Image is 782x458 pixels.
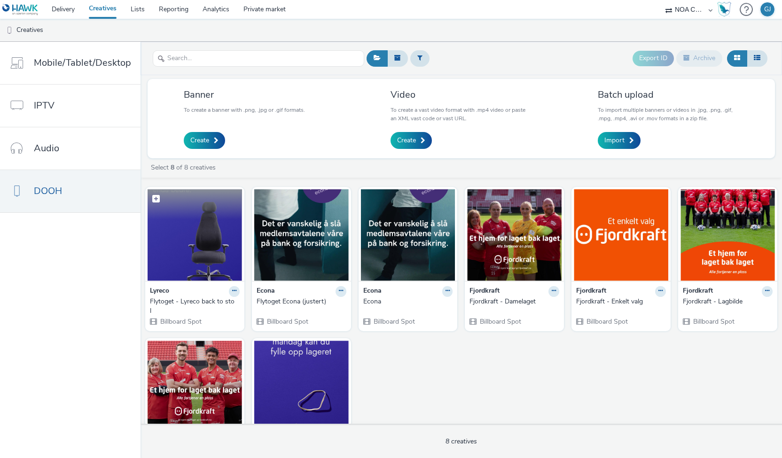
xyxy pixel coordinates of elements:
img: Econa visual [361,189,455,281]
img: dooh [5,26,14,35]
p: To import multiple banners or videos in .jpg, .png, .gif, .mpg, .mp4, .avi or .mov formats in a z... [598,106,739,123]
strong: Lyreco [150,286,169,297]
h3: Batch upload [598,88,739,101]
img: undefined Logo [2,4,39,16]
img: Materiell Lyreco - flytoget visual [254,341,349,432]
span: Audio [34,141,59,155]
button: Archive [676,50,722,66]
a: Hawk Academy [717,2,735,17]
span: Billboard Spot [159,317,202,326]
span: IPTV [34,99,55,112]
img: Fjordkraft - Lagbilde herrer visual [148,341,242,432]
strong: 8 [171,163,174,172]
span: Import [604,136,625,145]
a: Fjordkraft - Lagbilde [683,297,773,306]
div: Econa [363,297,449,306]
a: Create [184,132,225,149]
img: Hawk Academy [717,2,731,17]
span: Billboard Spot [692,317,735,326]
img: Fjordkraft - Enkelt valg visual [574,189,668,281]
div: Flytoget - Lyreco back to stol [150,297,236,316]
a: Fjordkraft - Enkelt valg [576,297,666,306]
span: Billboard Spot [373,317,415,326]
a: Import [598,132,641,149]
img: Flytoget Econa (justert) visual [254,189,349,281]
p: To create a banner with .png, .jpg or .gif formats. [184,106,305,114]
span: Billboard Spot [266,317,308,326]
strong: Econa [257,286,275,297]
span: Create [190,136,209,145]
a: Flytoget - Lyreco back to stol [150,297,240,316]
a: Select of 8 creatives [150,163,219,172]
strong: Econa [363,286,382,297]
span: 8 creatives [446,437,477,446]
input: Search... [153,50,364,67]
button: Export ID [633,51,674,66]
a: Fjordkraft - Damelaget [469,297,559,306]
strong: Fjordkraft [683,286,713,297]
img: Fjordkraft - Damelaget visual [467,189,562,281]
a: Econa [363,297,453,306]
strong: Fjordkraft [469,286,500,297]
h3: Video [391,88,532,101]
span: Create [397,136,416,145]
a: Create [391,132,432,149]
span: Billboard Spot [586,317,628,326]
img: Flytoget - Lyreco back to stol visual [148,189,242,281]
a: Flytoget Econa (justert) [257,297,346,306]
button: Table [747,50,767,66]
div: Fjordkraft - Lagbilde [683,297,769,306]
button: Grid [727,50,747,66]
img: Fjordkraft - Lagbilde visual [680,189,775,281]
p: To create a vast video format with .mp4 video or paste an XML vast code or vast URL. [391,106,532,123]
strong: Fjordkraft [576,286,606,297]
div: Fjordkraft - Damelaget [469,297,555,306]
div: GJ [764,2,771,16]
span: Billboard Spot [479,317,521,326]
div: Flytoget Econa (justert) [257,297,343,306]
h3: Banner [184,88,305,101]
div: Fjordkraft - Enkelt valg [576,297,662,306]
span: DOOH [34,184,62,198]
span: Mobile/Tablet/Desktop [34,56,131,70]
